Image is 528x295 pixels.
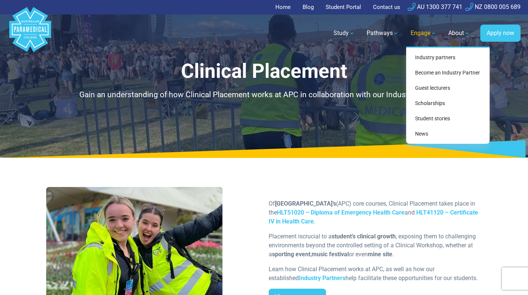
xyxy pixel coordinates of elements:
[277,209,405,216] a: HLT51020 – Diploma of Emergency Health Care
[314,218,315,225] span: .
[480,25,521,42] a: Apply now
[409,112,487,126] a: Student stories
[272,251,310,258] strong: sporting event
[46,89,482,101] p: Gain an understanding of how Clinical Placement works at APC in collaboration with our Industry P...
[409,66,487,80] a: Become an Industry Partner
[406,23,441,44] a: Engage
[332,233,396,240] strong: student’s clinical growth
[269,265,482,283] p: Learn how Clinical Placement works at APC, as well as how our established help facilitate these o...
[46,60,482,83] h1: Clinical Placement
[8,15,53,52] a: Australian Paramedical College
[444,23,474,44] a: About
[409,96,487,110] a: Scholarships
[409,51,487,64] a: Industry partners
[405,209,415,216] span: and
[409,127,487,141] a: News
[362,23,403,44] a: Pathways
[406,47,490,144] div: Engage
[465,3,521,10] a: NZ 0800 005 689
[269,232,482,259] p: crucial to a , exposing them to challenging environments beyond the controlled setting of a Clini...
[368,251,392,258] strong: mine site
[269,233,303,240] span: Placement is
[329,23,359,44] a: Study
[299,275,345,282] a: Industry Partners
[408,3,462,10] a: AU 1300 377 741
[312,251,349,258] strong: music festival
[275,200,336,207] strong: [GEOGRAPHIC_DATA]’s
[269,209,478,225] a: HLT41120 – Certificate IV in Health Care
[269,200,475,216] span: Of (APC) core courses, Clinical Placement takes place in the
[409,81,487,95] a: Guest lecturers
